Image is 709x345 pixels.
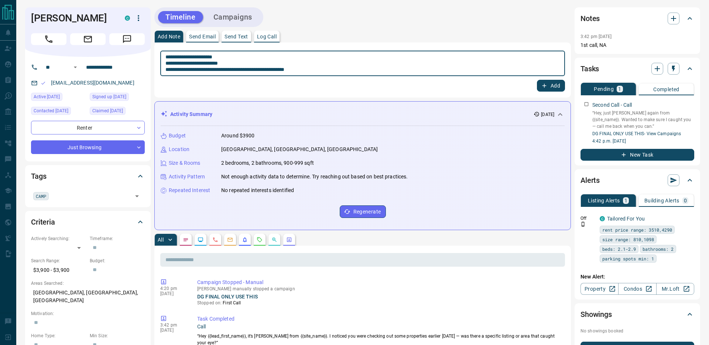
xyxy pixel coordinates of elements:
[644,198,679,203] p: Building Alerts
[92,93,126,100] span: Signed up [DATE]
[90,93,145,103] div: Mon Oct 06 2025
[602,226,672,233] span: rent price range: 3510,4290
[31,140,145,154] div: Just Browsing
[125,16,130,21] div: condos.ca
[31,257,86,264] p: Search Range:
[31,167,145,185] div: Tags
[602,245,636,253] span: beds: 2.1-2.9
[158,237,164,242] p: All
[588,198,620,203] p: Listing Alerts
[541,111,554,118] p: [DATE]
[34,93,60,100] span: Active [DATE]
[169,146,189,153] p: Location
[31,93,86,103] div: Mon Oct 06 2025
[225,34,248,39] p: Send Text
[580,149,694,161] button: New Task
[537,80,565,92] button: Add
[90,107,145,117] div: Mon Oct 06 2025
[31,213,145,231] div: Criteria
[592,138,694,144] p: 4:42 p.m. [DATE]
[31,33,66,45] span: Call
[31,216,55,228] h2: Criteria
[169,173,205,181] p: Activity Pattern
[90,257,145,264] p: Budget:
[580,13,600,24] h2: Notes
[197,294,258,300] a: DG FINAL ONLY USE THIS
[71,63,80,72] button: Open
[197,323,562,331] p: Call
[160,286,186,291] p: 4:20 pm
[41,81,46,86] svg: Email Valid
[592,131,681,136] a: DG FINAL ONLY USE THIS- View Campaigns
[197,315,562,323] p: Task Completed
[580,283,619,295] a: Property
[51,80,134,86] a: [EMAIL_ADDRESS][DOMAIN_NAME]
[271,237,277,243] svg: Opportunities
[31,12,114,24] h1: [PERSON_NAME]
[618,86,621,92] p: 1
[643,245,674,253] span: bathrooms: 2
[160,328,186,333] p: [DATE]
[70,33,106,45] span: Email
[580,41,694,49] p: 1st call, NA
[592,110,694,130] p: “Hey, just [PERSON_NAME] again from {{site_name}}. Wanted to make sure I caught you — call me bac...
[580,308,612,320] h2: Showings
[31,107,86,117] div: Mon Oct 06 2025
[223,300,241,305] span: First Call
[602,255,654,262] span: parking spots min: 1
[160,291,186,296] p: [DATE]
[36,192,46,200] span: CAMP
[92,107,123,115] span: Claimed [DATE]
[158,34,180,39] p: Add Note
[580,222,586,227] svg: Push Notification Only
[132,191,142,201] button: Open
[169,159,201,167] p: Size & Rooms
[31,170,46,182] h2: Tags
[600,216,605,221] div: condos.ca
[684,198,687,203] p: 0
[580,174,600,186] h2: Alerts
[580,328,694,334] p: No showings booked
[580,10,694,27] div: Notes
[197,300,562,306] p: Stopped on:
[221,159,314,167] p: 2 bedrooms, 2 bathrooms, 900-999 sqft
[602,236,654,243] span: size range: 810,1098
[158,11,203,23] button: Timeline
[198,237,203,243] svg: Lead Browsing Activity
[197,279,562,286] p: Campaign Stopped - Manual
[170,110,212,118] p: Activity Summary
[34,107,68,115] span: Contacted [DATE]
[109,33,145,45] span: Message
[31,310,145,317] p: Motivation:
[656,283,694,295] a: Mr.Loft
[197,286,562,291] p: [PERSON_NAME] manually stopped a campaign
[221,146,378,153] p: [GEOGRAPHIC_DATA], [GEOGRAPHIC_DATA], [GEOGRAPHIC_DATA]
[592,101,632,109] p: Second Call - Call
[31,280,145,287] p: Areas Searched:
[160,322,186,328] p: 3:42 pm
[580,171,694,189] div: Alerts
[580,34,612,39] p: 3:42 pm [DATE]
[169,132,186,140] p: Budget
[580,63,599,75] h2: Tasks
[227,237,233,243] svg: Emails
[31,121,145,134] div: Renter
[31,235,86,242] p: Actively Searching:
[580,305,694,323] div: Showings
[161,107,565,121] div: Activity Summary[DATE]
[624,198,627,203] p: 1
[183,237,189,243] svg: Notes
[257,237,263,243] svg: Requests
[580,215,595,222] p: Off
[221,173,408,181] p: Not enough activity data to determine. Try reaching out based on best practices.
[653,87,679,92] p: Completed
[31,332,86,339] p: Home Type:
[212,237,218,243] svg: Calls
[607,216,645,222] a: Tailored For You
[90,235,145,242] p: Timeframe:
[580,60,694,78] div: Tasks
[31,287,145,307] p: [GEOGRAPHIC_DATA], [GEOGRAPHIC_DATA], [GEOGRAPHIC_DATA]
[221,132,255,140] p: Around $3900
[340,205,386,218] button: Regenerate
[206,11,260,23] button: Campaigns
